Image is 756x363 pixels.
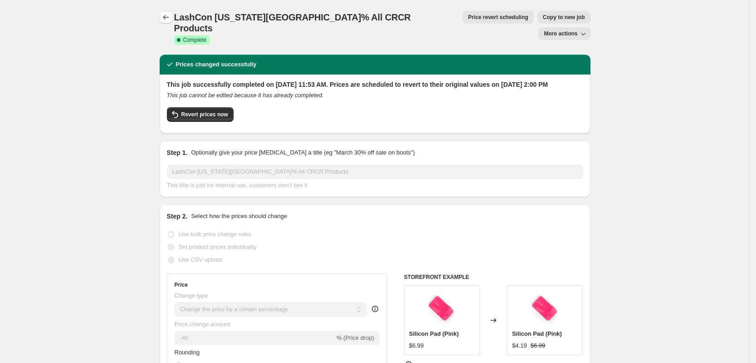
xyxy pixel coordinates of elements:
p: Optionally give your price [MEDICAL_DATA] a title (eg "March 30% off sale on boots") [191,148,415,157]
h2: Step 2. [167,212,188,221]
span: Change type [175,292,208,299]
span: Copy to new job [543,14,585,21]
span: Use bulk price change rules [179,231,251,238]
span: Complete [183,36,206,44]
i: This job cannot be edited because it has already completed. [167,92,324,99]
div: $4.19 [512,341,527,350]
button: More actions [538,27,590,40]
h6: STOREFRONT EXAMPLE [404,273,583,281]
span: Price change amount [175,321,230,328]
button: Price revert scheduling [463,11,534,24]
span: Silicon Pad (Pink) [512,330,562,337]
button: Revert prices now [167,107,234,122]
span: Set product prices individually [179,244,257,250]
h2: Step 1. [167,148,188,157]
h3: Price [175,281,188,288]
strike: $6.99 [531,341,546,350]
span: % (Price drop) [337,334,374,341]
span: More actions [544,30,577,37]
button: Price change jobs [160,11,172,24]
span: This title is just for internal use, customers won't see it [167,182,307,189]
h2: This job successfully completed on [DATE] 11:53 AM. Prices are scheduled to revert to their origi... [167,80,583,89]
p: Select how the prices should change [191,212,287,221]
span: Rounding [175,349,200,356]
div: help [371,304,380,313]
img: Siliconpads_8d5a3f48-c2ed-46bf-8155-80ae15a297d7_80x.jpg [527,290,563,327]
span: Silicon Pad (Pink) [409,330,459,337]
input: 30% off holiday sale [167,164,583,179]
span: Price revert scheduling [468,14,528,21]
span: LashCon [US_STATE][GEOGRAPHIC_DATA]% All CRCR Products [174,12,411,33]
h2: Prices changed successfully [176,60,257,69]
button: Copy to new job [537,11,590,24]
img: Siliconpads_8d5a3f48-c2ed-46bf-8155-80ae15a297d7_80x.jpg [424,290,460,327]
div: $6.99 [409,341,424,350]
span: Revert prices now [181,111,228,118]
input: -15 [175,331,335,345]
span: Use CSV upload [179,256,222,263]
